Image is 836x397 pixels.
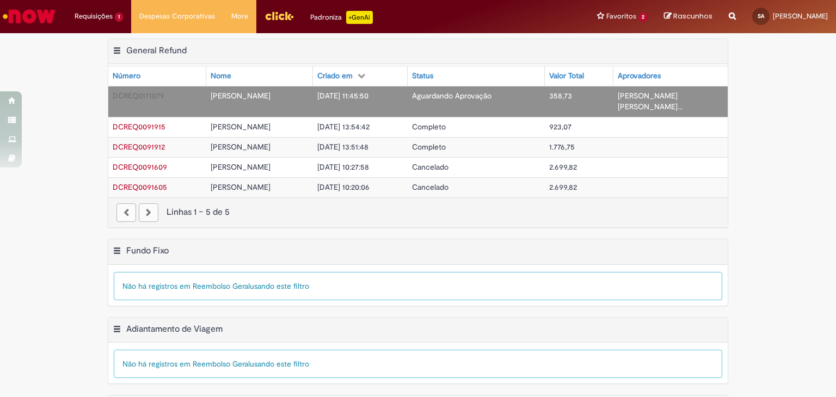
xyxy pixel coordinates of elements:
span: DCREQ0171079 [113,91,164,101]
span: DCREQ0091912 [113,142,165,152]
div: Status [412,71,433,82]
span: usando este filtro [250,359,309,369]
div: Valor Total [549,71,584,82]
span: Favoritos [606,11,636,22]
button: Adiantamento de Viagem Menu de contexto [113,324,121,338]
img: click_logo_yellow_360x200.png [265,8,294,24]
div: Linhas 1 − 5 de 5 [116,206,720,219]
span: 923,07 [549,122,571,132]
button: General Refund Menu de contexto [113,45,121,59]
span: 1.776,75 [549,142,575,152]
a: Abrir Registro: DCREQ0091912 [113,142,165,152]
span: 2.699,82 [549,162,577,172]
span: [PERSON_NAME] [211,122,271,132]
h2: Fundo Fixo [126,245,169,256]
div: Aprovadores [618,71,661,82]
span: Rascunhos [673,11,712,21]
div: Criado em [317,71,353,82]
h2: Adiantamento de Viagem [126,324,223,334]
h2: General Refund [126,45,187,56]
div: Padroniza [310,11,373,24]
span: usando este filtro [250,281,309,291]
a: Abrir Registro: DCREQ0091609 [113,162,167,172]
div: Nome [211,71,231,82]
span: DCREQ0091605 [113,182,167,192]
span: Cancelado [412,162,448,172]
span: Despesas Corporativas [139,11,215,22]
span: [PERSON_NAME] [211,142,271,152]
span: Completo [412,122,446,132]
span: [PERSON_NAME] [773,11,828,21]
span: DCREQ0091915 [113,122,165,132]
span: [DATE] 11:45:50 [317,91,368,101]
span: DCREQ0091609 [113,162,167,172]
a: Abrir Registro: DCREQ0091915 [113,122,165,132]
div: Não há registros em Reembolso Geral [114,272,722,300]
span: [DATE] 13:54:42 [317,122,370,132]
span: [PERSON_NAME] [211,162,271,172]
span: Completo [412,142,446,152]
span: 2.699,82 [549,182,577,192]
span: 2 [638,13,648,22]
span: 358,73 [549,91,572,101]
span: 1 [115,13,123,22]
a: Abrir Registro: DCREQ0091605 [113,182,167,192]
div: Não há registros em Reembolso Geral [114,350,722,378]
img: ServiceNow [1,5,57,27]
p: +GenAi [346,11,373,24]
span: [PERSON_NAME] [PERSON_NAME]... [618,91,683,111]
span: [PERSON_NAME] [211,182,271,192]
a: Rascunhos [664,11,712,22]
span: [DATE] 10:27:58 [317,162,369,172]
span: SA [758,13,764,20]
span: [DATE] 10:20:06 [317,182,370,192]
span: Aguardando Aprovação [412,91,491,101]
div: Número [113,71,140,82]
span: Requisições [75,11,113,22]
button: Fundo Fixo Menu de contexto [113,245,121,259]
a: Abrir Registro: DCREQ0171079 [113,91,164,101]
span: More [231,11,248,22]
span: Cancelado [412,182,448,192]
span: [PERSON_NAME] [211,91,271,101]
span: [DATE] 13:51:48 [317,142,368,152]
nav: paginação [108,197,728,227]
